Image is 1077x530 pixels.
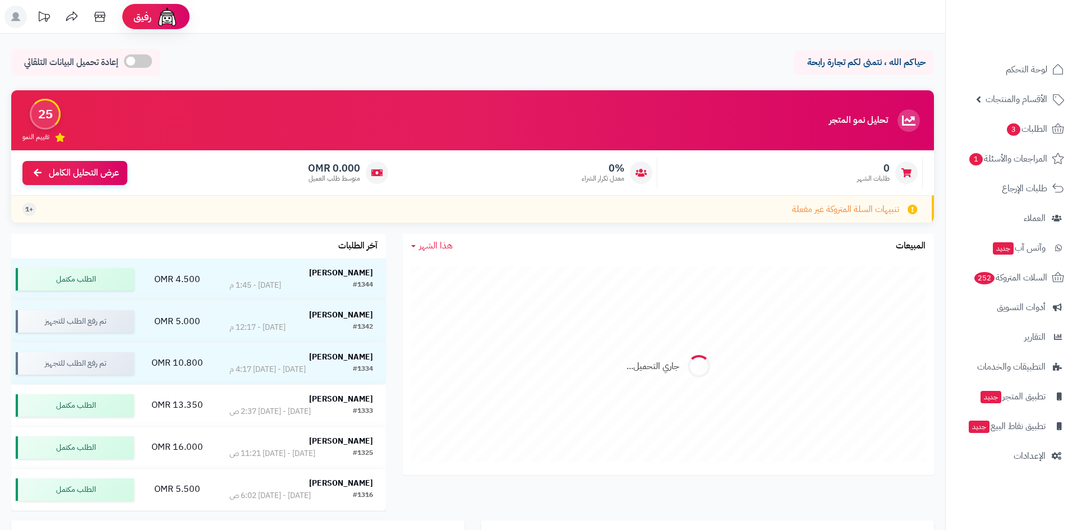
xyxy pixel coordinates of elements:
[134,10,151,24] span: رفيق
[1006,123,1021,136] span: 3
[1006,62,1047,77] span: لوحة التحكم
[22,161,127,185] a: عرض التحليل الكامل
[1001,15,1066,39] img: logo-2.png
[22,132,49,142] span: تقييم النمو
[309,477,373,489] strong: [PERSON_NAME]
[309,267,373,279] strong: [PERSON_NAME]
[582,174,624,183] span: معدل تكرار الشراء
[309,309,373,321] strong: [PERSON_NAME]
[952,413,1070,440] a: تطبيق نقاط البيعجديد
[229,406,311,417] div: [DATE] - [DATE] 2:37 ص
[997,299,1046,315] span: أدوات التسويق
[24,56,118,69] span: إعادة تحميل البيانات التلقائي
[1024,210,1046,226] span: العملاء
[338,241,378,251] h3: آخر الطلبات
[139,301,217,342] td: 5.000 OMR
[411,239,453,252] a: هذا الشهر
[952,234,1070,261] a: وآتس آبجديد
[16,394,134,417] div: الطلب مكتمل
[139,385,217,426] td: 13.350 OMR
[582,162,624,174] span: 0%
[969,153,983,166] span: 1
[829,116,888,126] h3: تحليل نمو المتجر
[968,151,1047,167] span: المراجعات والأسئلة
[353,280,373,291] div: #1344
[156,6,178,28] img: ai-face.png
[353,448,373,459] div: #1325
[952,443,1070,469] a: الإعدادات
[1006,121,1047,137] span: الطلبات
[627,360,679,373] div: جاري التحميل...
[952,294,1070,321] a: أدوات التسويق
[419,239,453,252] span: هذا الشهر
[229,280,281,291] div: [DATE] - 1:45 م
[952,353,1070,380] a: التطبيقات والخدمات
[49,167,119,179] span: عرض التحليل الكامل
[309,435,373,447] strong: [PERSON_NAME]
[981,391,1001,403] span: جديد
[229,322,286,333] div: [DATE] - 12:17 م
[977,359,1046,375] span: التطبيقات والخدمات
[139,259,217,300] td: 4.500 OMR
[229,448,315,459] div: [DATE] - [DATE] 11:21 ص
[309,351,373,363] strong: [PERSON_NAME]
[973,271,995,285] span: 252
[309,393,373,405] strong: [PERSON_NAME]
[16,352,134,375] div: تم رفع الطلب للتجهيز
[857,174,890,183] span: طلبات الشهر
[973,270,1047,285] span: السلات المتروكة
[992,240,1046,256] span: وآتس آب
[979,389,1046,404] span: تطبيق المتجر
[952,56,1070,83] a: لوحة التحكم
[1002,181,1047,196] span: طلبات الإرجاع
[16,436,134,459] div: الطلب مكتمل
[353,364,373,375] div: #1334
[952,116,1070,142] a: الطلبات3
[353,406,373,417] div: #1333
[952,175,1070,202] a: طلبات الإرجاع
[139,427,217,468] td: 16.000 OMR
[896,241,926,251] h3: المبيعات
[993,242,1014,255] span: جديد
[139,343,217,384] td: 10.800 OMR
[16,478,134,501] div: الطلب مكتمل
[139,469,217,510] td: 5.500 OMR
[857,162,890,174] span: 0
[969,421,989,433] span: جديد
[952,205,1070,232] a: العملاء
[986,91,1047,107] span: الأقسام والمنتجات
[353,322,373,333] div: #1342
[952,383,1070,410] a: تطبيق المتجرجديد
[308,174,360,183] span: متوسط طلب العميل
[802,56,926,69] p: حياكم الله ، نتمنى لكم تجارة رابحة
[229,490,311,501] div: [DATE] - [DATE] 6:02 ص
[1014,448,1046,464] span: الإعدادات
[229,364,306,375] div: [DATE] - [DATE] 4:17 م
[952,145,1070,172] a: المراجعات والأسئلة1
[353,490,373,501] div: #1316
[792,203,899,216] span: تنبيهات السلة المتروكة غير مفعلة
[968,418,1046,434] span: تطبيق نقاط البيع
[16,268,134,291] div: الطلب مكتمل
[16,310,134,333] div: تم رفع الطلب للتجهيز
[308,162,360,174] span: 0.000 OMR
[25,205,33,214] span: +1
[30,6,58,31] a: تحديثات المنصة
[952,324,1070,351] a: التقارير
[1024,329,1046,345] span: التقارير
[952,264,1070,291] a: السلات المتروكة252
